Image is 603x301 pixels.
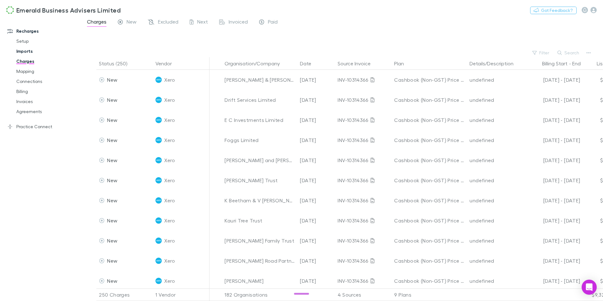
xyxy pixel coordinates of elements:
[99,57,135,70] button: Status (250)
[6,6,14,14] img: Emerald Business Advisers Limited's Logo
[582,280,597,295] div: Open Intercom Messenger
[16,6,121,14] h3: Emerald Business Advisers Limited
[225,251,295,271] div: [PERSON_NAME] Road Partnership
[338,90,389,110] div: INV-10314366
[526,170,580,190] div: [DATE] - [DATE]
[526,57,587,70] div: -
[394,190,464,211] div: Cashbook (Non-GST) Price Plan
[394,251,464,271] div: Cashbook (Non-GST) Price Plan
[526,211,580,231] div: [DATE] - [DATE]
[297,110,335,130] div: [DATE]
[107,97,117,103] span: New
[338,70,389,90] div: INV-10314366
[542,57,568,70] button: Billing Start
[10,36,80,46] a: Setup
[155,217,162,224] img: Xero's Logo
[526,150,580,170] div: [DATE] - [DATE]
[225,170,295,190] div: [PERSON_NAME] Trust
[107,137,117,143] span: New
[155,177,162,183] img: Xero's Logo
[164,190,175,211] span: Xero
[107,238,117,244] span: New
[470,70,521,90] div: undefined
[155,117,162,123] img: Xero's Logo
[297,271,335,291] div: [DATE]
[394,57,411,70] button: Plan
[338,251,389,271] div: INV-10314366
[526,70,580,90] div: [DATE] - [DATE]
[225,271,295,291] div: [PERSON_NAME]
[10,76,80,86] a: Connections
[526,251,580,271] div: [DATE] - [DATE]
[87,19,106,27] span: Charges
[127,19,137,27] span: New
[155,77,162,83] img: Xero's Logo
[470,150,521,170] div: undefined
[164,271,175,291] span: Xero
[225,190,295,211] div: K Beetham & V [PERSON_NAME] Brookfield NO GST
[470,231,521,251] div: undefined
[164,211,175,231] span: Xero
[155,278,162,284] img: Xero's Logo
[1,26,80,36] a: Recharges
[164,170,175,190] span: Xero
[10,96,80,107] a: Invoices
[526,90,580,110] div: [DATE] - [DATE]
[10,46,80,56] a: Imports
[107,177,117,183] span: New
[225,110,295,130] div: E C Investments Limited
[107,157,117,163] span: New
[526,231,580,251] div: [DATE] - [DATE]
[470,170,521,190] div: undefined
[338,57,378,70] button: Source Invoice
[297,90,335,110] div: [DATE]
[155,258,162,264] img: Xero's Logo
[297,170,335,190] div: [DATE]
[394,70,464,90] div: Cashbook (Non-GST) Price Plan
[164,110,175,130] span: Xero
[338,231,389,251] div: INV-10314366
[164,90,175,110] span: Xero
[3,3,124,18] a: Emerald Business Advisers Limited
[155,238,162,244] img: Xero's Logo
[10,56,80,66] a: Charges
[107,117,117,123] span: New
[572,57,581,70] button: End
[225,211,295,231] div: Kauri Tree Trust
[394,110,464,130] div: Cashbook (Non-GST) Price Plan
[335,288,392,301] div: 4 Sources
[107,77,117,83] span: New
[338,150,389,170] div: INV-10314366
[526,130,580,150] div: [DATE] - [DATE]
[225,57,287,70] button: Organisation/Company
[222,288,297,301] div: 182 Organisations
[554,49,583,57] button: Search
[10,107,80,117] a: Agreements
[268,19,278,27] span: Paid
[1,122,80,132] a: Practice Connect
[394,271,464,291] div: Cashbook (Non-GST) Price Plan
[394,211,464,231] div: Cashbook (Non-GST) Price Plan
[164,251,175,271] span: Xero
[297,231,335,251] div: [DATE]
[164,130,175,150] span: Xero
[470,57,521,70] button: Details/Description
[155,97,162,103] img: Xero's Logo
[155,197,162,204] img: Xero's Logo
[107,197,117,203] span: New
[394,170,464,190] div: Cashbook (Non-GST) Price Plan
[107,217,117,223] span: New
[338,271,389,291] div: INV-10314366
[164,231,175,251] span: Xero
[394,231,464,251] div: Cashbook (Non-GST) Price Plan
[526,110,580,130] div: [DATE] - [DATE]
[526,271,580,291] div: [DATE] - [DATE]
[158,19,178,27] span: Excluded
[338,130,389,150] div: INV-10314366
[225,70,295,90] div: [PERSON_NAME] & [PERSON_NAME]
[297,130,335,150] div: [DATE]
[394,90,464,110] div: Cashbook (Non-GST) Price Plan
[297,251,335,271] div: [DATE]
[470,251,521,271] div: undefined
[470,110,521,130] div: undefined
